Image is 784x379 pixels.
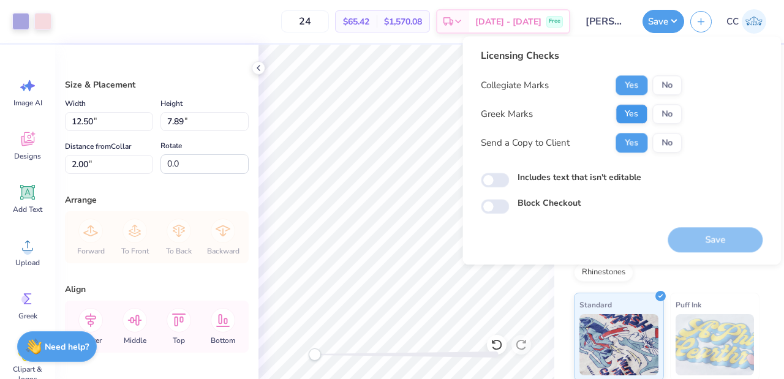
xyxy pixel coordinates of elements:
div: Collegiate Marks [481,78,549,92]
div: Licensing Checks [481,48,682,63]
span: [DATE] - [DATE] [475,15,541,28]
div: Rhinestones [574,263,633,282]
label: Block Checkout [518,197,581,210]
span: Bottom [211,336,235,345]
div: Size & Placement [65,78,249,91]
label: Distance from Collar [65,139,131,154]
span: $1,570.08 [384,15,422,28]
span: Puff Ink [676,298,701,311]
span: Image AI [13,98,42,108]
span: Free [549,17,560,26]
button: Yes [616,104,647,124]
label: Height [160,96,183,111]
span: Add Text [13,205,42,214]
label: Includes text that isn't editable [518,171,641,184]
img: Standard [579,314,658,375]
div: Accessibility label [309,348,321,361]
span: $65.42 [343,15,369,28]
input: – – [281,10,329,32]
div: Greek Marks [481,107,533,121]
div: Align [65,283,249,296]
button: No [652,75,682,95]
button: No [652,133,682,152]
span: Upload [15,258,40,268]
strong: Need help? [45,341,89,353]
input: Untitled Design [576,9,636,34]
div: Arrange [65,193,249,206]
label: Rotate [160,138,182,153]
span: Middle [124,336,146,345]
span: Designs [14,151,41,161]
button: Yes [616,133,647,152]
img: Chielo Calimbo [742,9,766,34]
span: Standard [579,298,612,311]
a: CC [721,9,772,34]
button: No [652,104,682,124]
span: CC [726,15,739,29]
span: Greek [18,311,37,321]
span: Center [80,336,102,345]
div: Send a Copy to Client [481,136,570,150]
img: Puff Ink [676,314,755,375]
span: Top [173,336,185,345]
button: Save [643,10,684,33]
button: Yes [616,75,647,95]
label: Width [65,96,86,111]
